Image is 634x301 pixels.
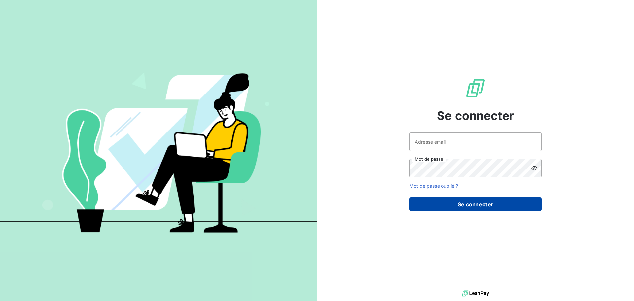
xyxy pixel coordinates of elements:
[462,288,489,298] img: logo
[465,78,486,99] img: Logo LeanPay
[409,197,542,211] button: Se connecter
[437,107,514,125] span: Se connecter
[409,183,458,189] a: Mot de passe oublié ?
[409,132,542,151] input: placeholder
